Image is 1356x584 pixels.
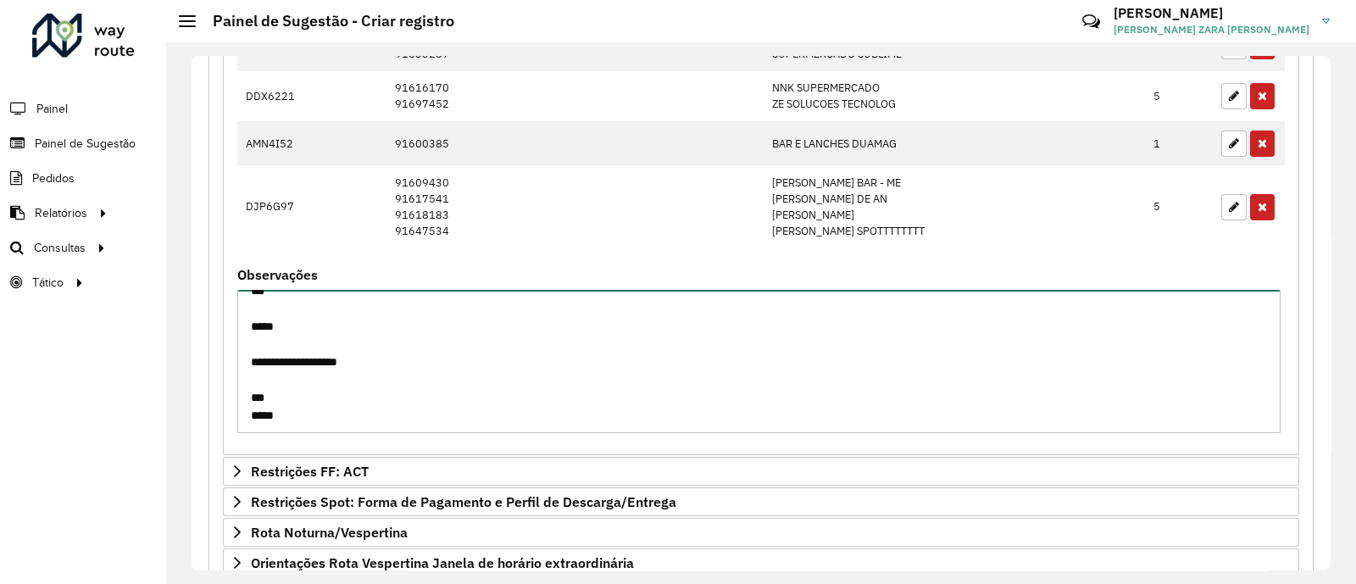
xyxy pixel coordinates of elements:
td: 91609430 91617541 91618183 91647534 [386,165,763,248]
a: Rota Noturna/Vespertina [223,518,1299,547]
label: Observações [237,264,318,285]
span: Painel de Sugestão [35,135,136,153]
td: 91600385 [386,121,763,165]
td: DDX6221 [237,71,386,121]
span: Restrições Spot: Forma de Pagamento e Perfil de Descarga/Entrega [251,495,676,509]
span: Orientações Rota Vespertina Janela de horário extraordinária [251,556,634,570]
span: Painel [36,100,68,118]
span: Pedidos [32,170,75,187]
a: Restrições Spot: Forma de Pagamento e Perfil de Descarga/Entrega [223,487,1299,516]
h2: Painel de Sugestão - Criar registro [196,12,454,31]
span: Rota Noturna/Vespertina [251,526,408,539]
h3: [PERSON_NAME] [1114,5,1309,21]
td: NNK SUPERMERCADO ZE SOLUCOES TECNOLOG [763,71,1144,121]
a: Contato Rápido [1073,3,1109,40]
td: 1 [1145,121,1213,165]
a: Orientações Rota Vespertina Janela de horário extraordinária [223,548,1299,577]
td: 91616170 91697452 [386,71,763,121]
span: Relatórios [35,204,87,222]
span: Tático [32,274,64,292]
td: [PERSON_NAME] BAR - ME [PERSON_NAME] DE AN [PERSON_NAME] [PERSON_NAME] SPOTTTTTTTT [763,165,1144,248]
a: Restrições FF: ACT [223,457,1299,486]
td: 5 [1145,71,1213,121]
td: DJP6G97 [237,165,386,248]
span: Consultas [34,239,86,257]
span: [PERSON_NAME] ZARA [PERSON_NAME] [1114,22,1309,37]
td: AMN4I52 [237,121,386,165]
span: Restrições FF: ACT [251,464,369,478]
td: BAR E LANCHES DUAMAG [763,121,1144,165]
td: 5 [1145,165,1213,248]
